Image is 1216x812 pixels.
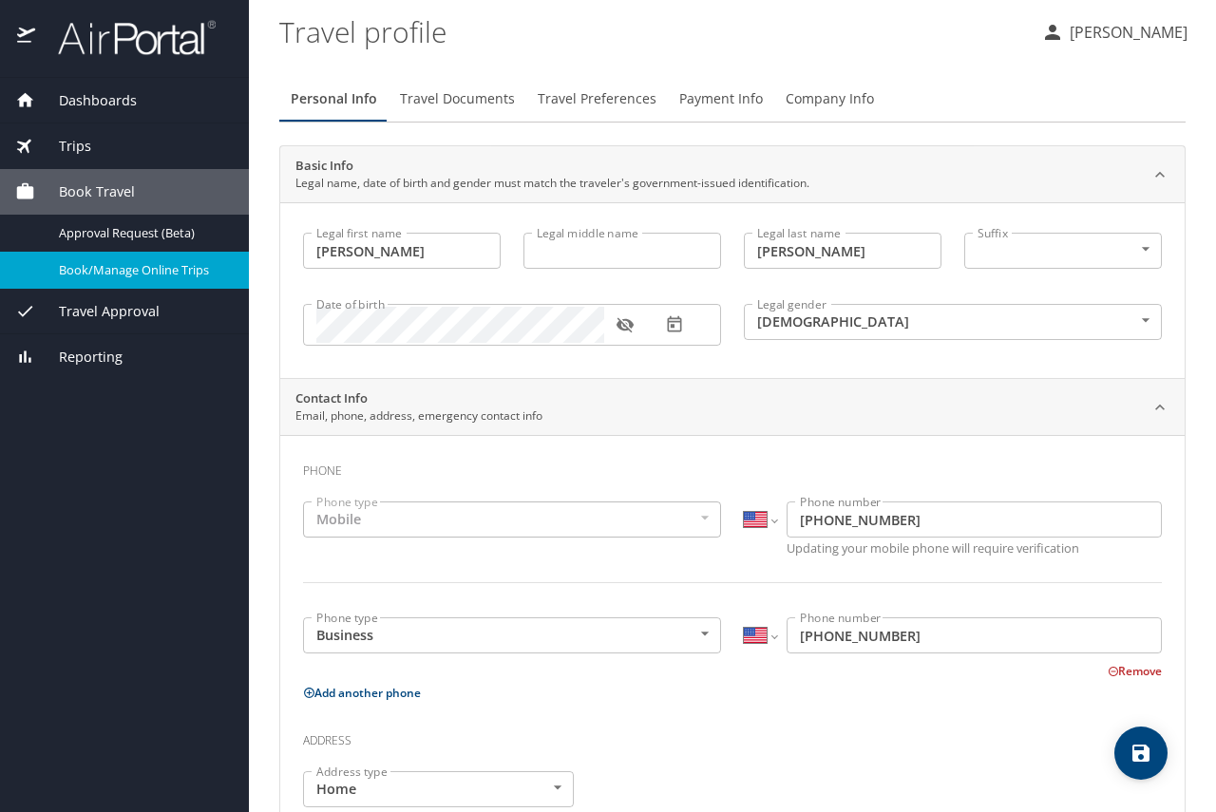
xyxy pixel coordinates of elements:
button: Remove [1108,663,1162,679]
span: Trips [35,136,91,157]
p: Updating your mobile phone will require verification [787,542,1162,555]
span: Book/Manage Online Trips [59,261,226,279]
span: Company Info [786,87,874,111]
h2: Contact Info [295,389,542,408]
span: Approval Request (Beta) [59,224,226,242]
span: Personal Info [291,87,377,111]
h1: Travel profile [279,2,1026,61]
div: Mobile [303,501,721,538]
div: Home [303,771,574,807]
p: Email, phone, address, emergency contact info [295,407,542,425]
button: save [1114,727,1168,780]
img: airportal-logo.png [37,19,216,56]
div: Basic InfoLegal name, date of birth and gender must match the traveler's government-issued identi... [280,146,1185,203]
span: Travel Documents [400,87,515,111]
p: [PERSON_NAME] [1064,21,1187,44]
span: Payment Info [679,87,763,111]
div: ​ [964,233,1162,269]
h3: Phone [303,450,1162,482]
h3: Address [303,720,1162,752]
span: Reporting [35,347,123,368]
button: Add another phone [303,685,421,701]
div: Contact InfoEmail, phone, address, emergency contact info [280,379,1185,436]
span: Travel Preferences [538,87,656,111]
span: Book Travel [35,181,135,202]
div: Business [303,617,721,653]
span: Travel Approval [35,301,160,322]
h2: Basic Info [295,157,809,176]
div: [DEMOGRAPHIC_DATA] [744,304,1162,340]
span: Dashboards [35,90,137,111]
div: Profile [279,76,1186,122]
div: Basic InfoLegal name, date of birth and gender must match the traveler's government-issued identi... [280,202,1185,378]
p: Legal name, date of birth and gender must match the traveler's government-issued identification. [295,175,809,192]
button: [PERSON_NAME] [1034,15,1195,49]
img: icon-airportal.png [17,19,37,56]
